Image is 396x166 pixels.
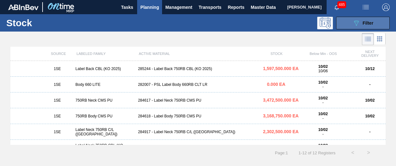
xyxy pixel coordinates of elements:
[365,114,375,118] strong: 10/02
[323,116,324,121] span: -
[318,127,328,132] strong: 10/02
[73,67,135,71] div: Label Back CBL (KO 2025)
[323,132,324,136] span: -
[136,114,261,118] div: 284618 - Label Body 750RB CMS PU
[73,82,135,87] div: Body 660 LITE
[363,21,373,26] span: Filter
[54,114,61,118] span: 1SE
[267,82,285,87] span: 0.000 EA
[136,98,261,103] div: 284617 - Label Neck 750RB CMS PU
[365,98,375,103] strong: 10/02
[251,3,276,11] span: Master Data
[323,85,324,89] span: -
[74,52,137,56] div: LABELED FAMILY
[336,17,390,29] button: Filter
[120,3,134,11] span: Tasks
[369,82,370,87] strong: -
[73,98,135,103] div: 750RB Neck CMS PU
[263,129,299,134] span: 2,302,500.000 EA
[318,112,328,116] strong: 10/02
[73,127,135,136] div: Label Neck 750RB C/L ([GEOGRAPHIC_DATA])
[362,33,374,45] div: List Vision
[54,82,61,87] span: 1SE
[8,4,38,10] img: TNhmsLtSVTkK8tSr43FrP2fwEKptu5GPRR3wAAAABJRU5ErkJggg==
[318,96,328,100] strong: 10/02
[73,143,135,152] div: Label Neck 750RB CBL (KO 2025)
[140,3,159,11] span: Planning
[54,67,61,71] span: 1SE
[54,130,61,134] span: 1SE
[136,67,261,71] div: 285244 - Label Back 750RB CBL (KO 2025)
[292,52,354,56] div: Below Min - OOS
[228,3,244,11] span: Reports
[362,3,370,11] img: userActions
[337,1,346,8] span: 485
[136,82,261,87] div: 282007 - PSL Label Body 660RB CLT LR
[263,98,299,103] span: 3,472,500.000 EA
[263,113,299,118] span: 3,168,750.000 EA
[345,145,361,161] button: <
[369,130,370,134] strong: -
[136,130,261,134] div: 284917 - Label Neck 750RB C/L ([GEOGRAPHIC_DATA])
[318,143,328,148] strong: 10/02
[275,151,288,155] span: Page : 1
[361,145,376,161] button: >
[261,52,292,56] div: STOCK
[318,69,328,73] span: 10/06
[6,19,93,27] h1: Stock
[382,3,390,11] img: Logout
[43,52,74,56] div: SOURCE
[374,33,386,45] div: Card Vision
[297,151,335,155] span: 1 - 12 of 12 Registers
[318,80,328,85] strong: 10/02
[263,66,299,71] span: 1,597,500.000 EA
[199,3,221,11] span: Transports
[323,100,324,105] span: -
[317,17,333,29] div: Programming: no user selected
[73,114,135,118] div: 750RB Body CMS PU
[54,98,61,103] span: 1SE
[365,67,375,71] strong: 10/12
[318,64,328,69] strong: 10/02
[136,52,261,56] div: ACTIVE MATERIAL
[165,3,192,11] span: Management
[327,3,347,12] button: Notifications
[354,50,386,57] div: NEXT DELIVERY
